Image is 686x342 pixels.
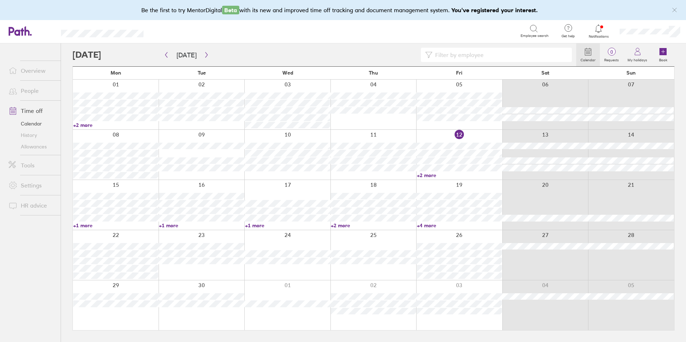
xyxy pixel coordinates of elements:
[587,24,610,39] a: Notifications
[369,70,378,76] span: Thu
[541,70,549,76] span: Sat
[198,70,206,76] span: Tue
[521,34,549,38] span: Employee search
[3,158,61,172] a: Tools
[587,34,610,39] span: Notifications
[623,56,652,62] label: My holidays
[652,43,675,66] a: Book
[3,84,61,98] a: People
[3,104,61,118] a: Time off
[3,198,61,213] a: HR advice
[163,28,181,34] div: Search
[456,70,462,76] span: Fri
[3,178,61,193] a: Settings
[171,49,202,61] button: [DATE]
[576,56,600,62] label: Calendar
[556,34,580,38] span: Get help
[159,222,244,229] a: +1 more
[3,63,61,78] a: Overview
[73,122,158,128] a: +2 more
[451,6,538,14] b: You've registered your interest.
[73,222,158,229] a: +1 more
[626,70,636,76] span: Sun
[282,70,293,76] span: Wed
[600,43,623,66] a: 0Requests
[245,222,330,229] a: +1 more
[655,56,672,62] label: Book
[600,49,623,55] span: 0
[3,118,61,129] a: Calendar
[331,222,416,229] a: +2 more
[222,6,239,14] span: Beta
[3,141,61,152] a: Allowances
[576,43,600,66] a: Calendar
[417,222,502,229] a: +4 more
[111,70,121,76] span: Mon
[600,56,623,62] label: Requests
[432,48,568,62] input: Filter by employee
[3,129,61,141] a: History
[623,43,652,66] a: My holidays
[417,172,502,179] a: +2 more
[141,6,545,14] div: Be the first to try MentorDigital with its new and improved time off tracking and document manage...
